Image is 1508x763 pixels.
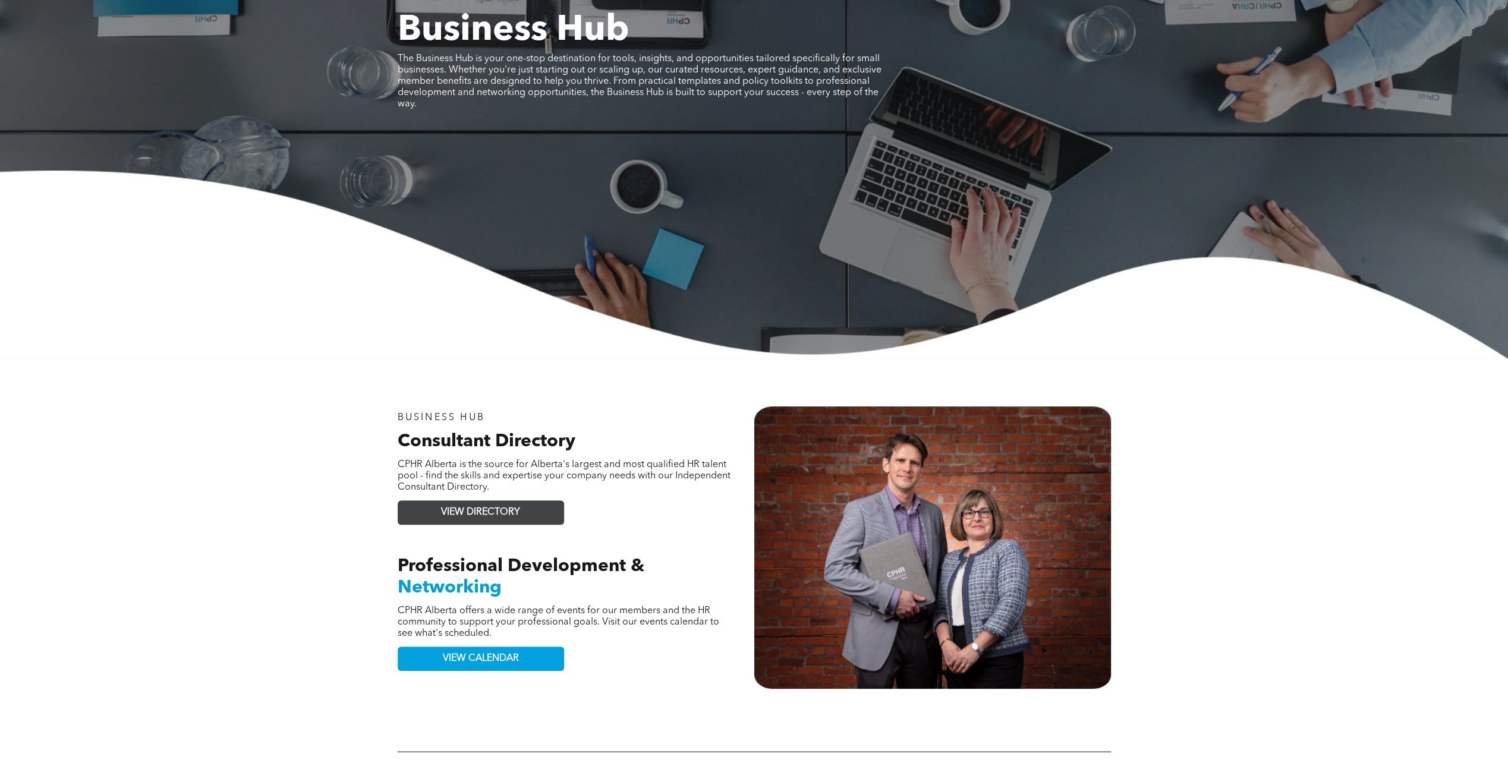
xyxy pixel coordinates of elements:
[398,557,644,575] span: Professional Development &
[754,406,1111,689] img: 256A6295-ae81ebd7-1920w.png
[443,653,519,664] span: VIEW CALENDAR
[398,606,719,638] span: CPHR Alberta offers a wide range of events for our members and the HR community to support your p...
[398,433,575,450] strong: Consultant Directory
[398,500,564,525] a: VIEW DIRECTORY
[441,507,520,518] span: VIEW DIRECTORY
[398,460,731,492] span: CPHR Alberta is the source for Alberta's largest and most qualified HR talent pool - find the ski...
[398,647,564,671] a: VIEW CALENDAR
[398,579,502,597] span: Networking
[398,54,881,109] span: The Business Hub is your one-stop destination for tools, insights, and opportunities tailored spe...
[398,13,629,49] span: Business Hub
[398,413,485,423] span: BUSINESS HUB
